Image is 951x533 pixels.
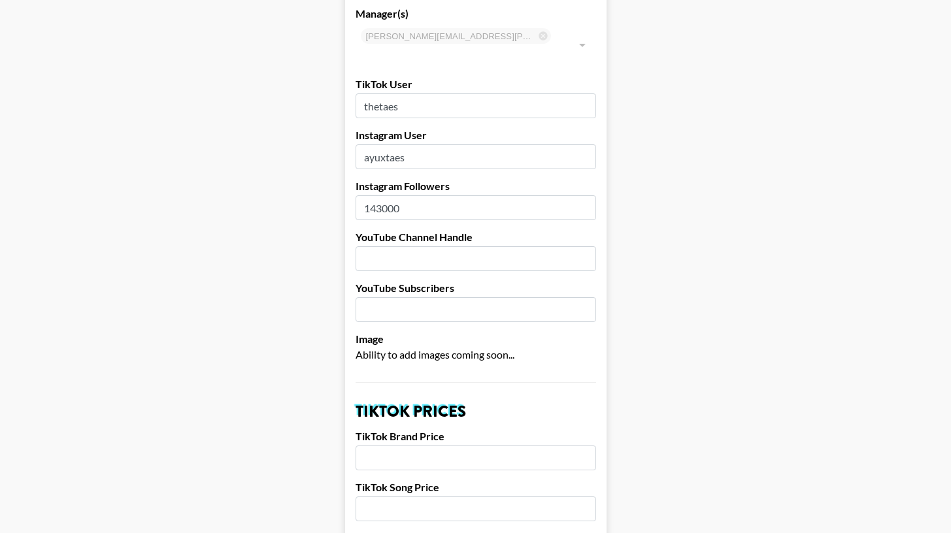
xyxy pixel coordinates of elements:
label: YouTube Subscribers [356,282,596,295]
span: Ability to add images coming soon... [356,348,514,361]
label: YouTube Channel Handle [356,231,596,244]
label: Instagram User [356,129,596,142]
label: TikTok Brand Price [356,430,596,443]
label: TikTok Song Price [356,481,596,494]
h2: TikTok Prices [356,404,596,419]
label: TikTok User [356,78,596,91]
label: Instagram Followers [356,180,596,193]
label: Manager(s) [356,7,596,20]
label: Image [356,332,596,346]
